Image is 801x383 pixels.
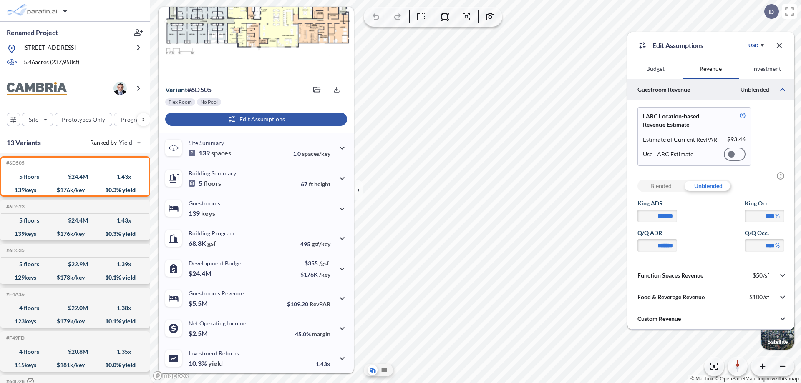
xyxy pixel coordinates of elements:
span: spaces [211,149,231,157]
p: Flex Room [169,99,192,105]
p: Custom Revenue [637,315,681,323]
span: gsf/key [312,240,330,248]
span: keys [201,209,215,218]
p: $24.4M [189,269,213,278]
p: 1.0 [293,150,330,157]
span: spaces/key [302,150,330,157]
span: yield [208,359,223,368]
img: BrandImage [7,82,67,95]
p: Guestrooms [189,200,220,207]
div: USD [748,42,758,49]
p: 139 [189,149,231,157]
a: OpenStreetMap [715,376,755,382]
label: % [775,212,780,220]
span: margin [312,330,330,338]
label: % [775,241,780,250]
p: Prototypes Only [62,115,105,124]
h5: Click to copy the code [5,160,25,166]
p: $50/sf [753,272,769,279]
img: Switcher Image [761,316,794,350]
a: Mapbox homepage [153,371,189,380]
p: $ 93.46 [727,135,746,144]
p: Use LARC Estimate [643,150,693,158]
p: Food & Beverage Revenue [637,293,705,301]
p: 68.8K [189,239,216,248]
p: Function Spaces Revenue [637,271,703,280]
h5: Click to copy the code [5,291,25,297]
p: Guestrooms Revenue [189,290,244,297]
p: 495 [300,240,330,248]
button: Site [22,113,53,126]
p: Estimate of Current RevPAR [643,135,718,144]
span: ft [309,180,313,188]
button: Switcher ImageSatellite [761,316,794,350]
p: Site [29,115,38,124]
p: LARC Location-based Revenue Estimate [643,112,720,129]
button: Site Plan [379,365,389,375]
h5: Click to copy the code [5,204,25,210]
p: Renamed Project [7,28,58,37]
p: Development Budget [189,260,243,267]
p: D [769,8,774,15]
span: /key [319,271,330,278]
p: Satellite [768,338,788,345]
button: Aerial View [368,365,378,375]
p: $355 [300,260,330,267]
button: Budget [627,59,683,79]
div: Unblended [685,180,732,192]
span: RevPAR [310,300,330,308]
p: $176K [300,271,330,278]
p: $100/sf [749,293,769,301]
p: 10.3% [189,359,223,368]
p: [STREET_ADDRESS] [23,43,76,54]
button: Program [114,113,159,126]
p: 13 Variants [7,138,41,148]
p: 139 [189,209,215,218]
p: $2.5M [189,329,209,338]
img: user logo [113,82,127,95]
p: Net Operating Income [189,320,246,327]
p: $109.20 [287,300,330,308]
h5: Click to copy the code [5,248,25,253]
p: Program [121,115,144,124]
button: Prototypes Only [55,113,112,126]
p: 5.46 acres ( 237,958 sf) [24,58,79,67]
p: 45.0% [295,330,330,338]
label: Q/Q ADR [637,229,677,237]
span: Variant [165,85,187,93]
a: Improve this map [758,376,799,382]
span: ? [777,172,784,180]
label: King ADR [637,199,677,208]
p: Site Summary [189,139,224,146]
p: Edit Assumptions [652,40,703,50]
span: Yield [119,138,133,147]
button: Edit Assumptions [165,113,347,126]
h5: Click to copy the code [5,335,25,341]
span: gsf [207,239,216,248]
a: Mapbox [690,376,713,382]
button: Revenue [683,59,738,79]
button: Ranked by Yield [83,136,146,149]
p: Building Program [189,230,234,237]
span: floors [204,179,221,188]
p: 1.43x [316,360,330,368]
p: 67 [301,180,330,188]
label: King Occ. [745,199,784,208]
p: # 6d505 [165,85,212,94]
span: height [314,180,330,188]
p: Investment Returns [189,350,239,357]
label: Q/Q Occ. [745,229,784,237]
p: No Pool [200,99,218,105]
div: Blended [637,180,685,192]
p: $5.5M [189,299,209,308]
p: Building Summary [189,170,236,177]
button: Investment [739,59,794,79]
span: /gsf [319,260,329,267]
p: 5 [189,179,221,188]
